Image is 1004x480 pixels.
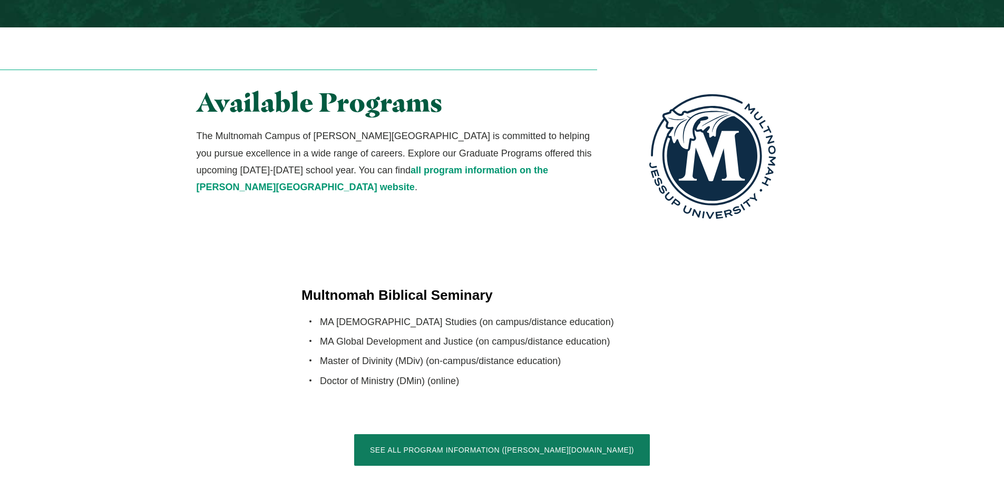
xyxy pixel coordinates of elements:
[197,128,598,196] p: The Multnomah Campus of [PERSON_NAME][GEOGRAPHIC_DATA] is committed to helping you pursue excelle...
[197,88,598,117] h2: Available Programs
[301,286,703,305] h4: Multnomah Biblical Seminary
[354,434,650,466] a: See All Program Information ([PERSON_NAME][DOMAIN_NAME])
[320,314,703,330] li: MA [DEMOGRAPHIC_DATA] Studies (on campus/distance education)
[320,373,703,389] li: Doctor of Ministry (DMin) (online)
[320,352,703,369] li: Master of Divinity (MDiv) (on-campus/distance education)
[320,333,703,350] li: MA Global Development and Justice (on campus/distance education)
